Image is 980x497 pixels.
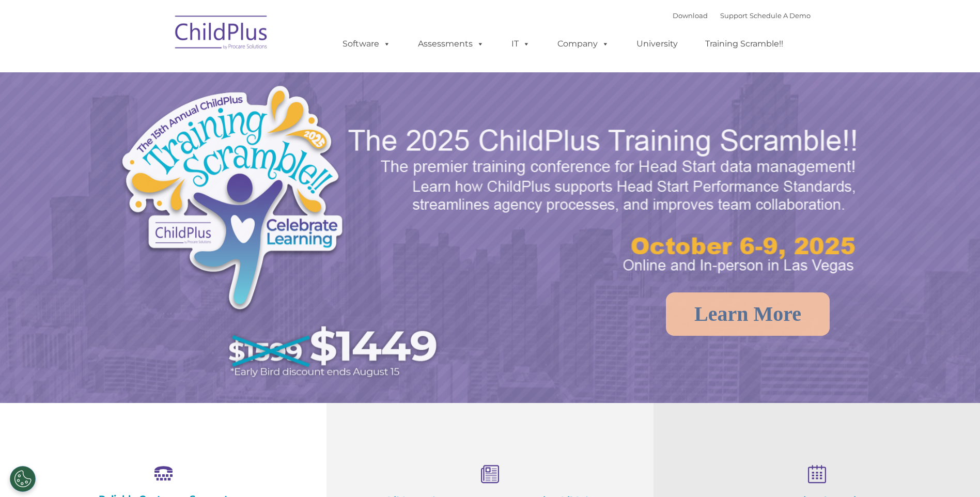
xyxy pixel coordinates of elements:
[332,34,401,54] a: Software
[695,34,794,54] a: Training Scramble!!
[170,8,273,60] img: ChildPlus by Procare Solutions
[547,34,619,54] a: Company
[501,34,540,54] a: IT
[720,11,748,20] a: Support
[666,292,830,336] a: Learn More
[408,34,494,54] a: Assessments
[626,34,688,54] a: University
[750,11,811,20] a: Schedule A Demo
[673,11,708,20] a: Download
[673,11,811,20] font: |
[10,466,36,492] button: Cookies Settings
